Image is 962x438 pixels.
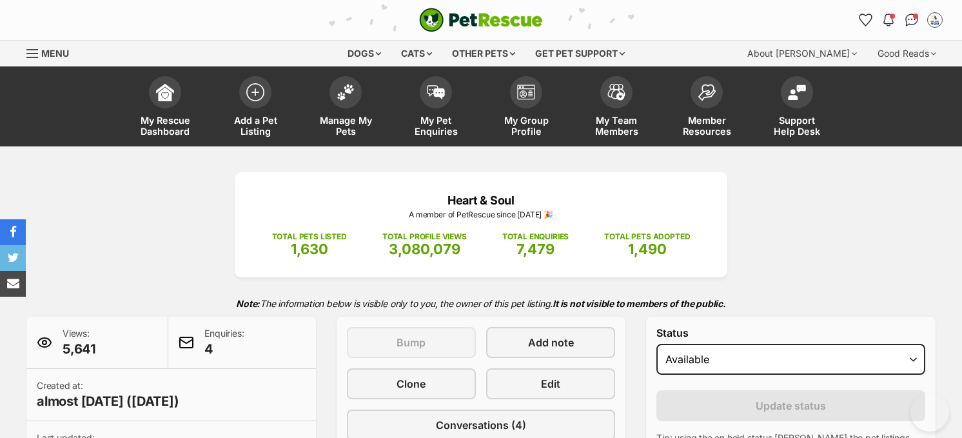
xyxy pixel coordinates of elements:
img: group-profile-icon-3fa3cf56718a62981997c0bc7e787c4b2cf8bcc04b72c1350f741eb67cf2f40e.svg [517,85,535,100]
span: almost [DATE] ([DATE]) [37,392,179,410]
span: Add note [528,335,574,350]
p: Heart & Soul [254,192,708,209]
span: My Pet Enquiries [407,115,465,137]
img: member-resources-icon-8e73f808a243e03378d46382f2149f9095a855e16c252ad45f914b54edf8863c.svg [698,84,716,101]
a: Add note [486,327,615,358]
a: Edit [486,368,615,399]
span: 3,080,079 [389,241,460,257]
span: Support Help Desk [768,115,826,137]
img: notifications-46538b983faf8c2785f20acdc204bb7945ddae34d4c08c2a6579f10ce5e182be.svg [883,14,894,26]
p: TOTAL ENQUIRIES [502,231,569,243]
a: PetRescue [419,8,543,32]
div: Cats [392,41,441,66]
iframe: Help Scout Beacon - Open [910,393,949,432]
span: Bump [397,335,426,350]
a: Clone [347,368,476,399]
p: TOTAL PETS LISTED [272,231,347,243]
div: Good Reads [869,41,945,66]
img: pet-enquiries-icon-7e3ad2cf08bfb03b45e93fb7055b45f3efa6380592205ae92323e6603595dc1f.svg [427,85,445,99]
span: Edit [541,376,560,392]
div: Dogs [339,41,390,66]
strong: Note: [236,298,260,309]
img: chat-41dd97257d64d25036548639549fe6c8038ab92f7586957e7f3b1b290dea8141.svg [905,14,919,26]
p: A member of PetRescue since [DATE] 🎉 [254,209,708,221]
p: TOTAL PROFILE VIEWS [382,231,467,243]
div: About [PERSON_NAME] [738,41,866,66]
label: Status [656,327,925,339]
span: 7,479 [516,241,555,257]
div: Get pet support [526,41,634,66]
button: Notifications [878,10,899,30]
p: Enquiries: [204,327,244,358]
a: My Rescue Dashboard [120,70,210,146]
a: My Pet Enquiries [391,70,481,146]
a: Member Resources [662,70,752,146]
button: Update status [656,390,925,421]
a: Conversations [901,10,922,30]
span: My Rescue Dashboard [136,115,194,137]
a: My Team Members [571,70,662,146]
img: team-members-icon-5396bd8760b3fe7c0b43da4ab00e1e3bb1a5d9ba89233759b79545d2d3fc5d0d.svg [607,84,625,101]
p: Created at: [37,379,179,410]
img: dashboard-icon-eb2f2d2d3e046f16d808141f083e7271f6b2e854fb5c12c21221c1fb7104beca.svg [156,83,174,101]
img: logo-cat-932fe2b9b8326f06289b0f2fb663e598f794de774fb13d1741a6617ecf9a85b4.svg [419,8,543,32]
span: Add a Pet Listing [226,115,284,137]
img: Megan Ostwald profile pic [928,14,941,26]
button: My account [925,10,945,30]
p: The information below is visible only to you, the owner of this pet listing. [26,290,936,317]
p: Views: [63,327,96,358]
span: 1,490 [628,241,667,257]
strong: It is not visible to members of the public. [553,298,726,309]
p: TOTAL PETS ADOPTED [604,231,690,243]
a: Manage My Pets [300,70,391,146]
button: Bump [347,327,476,358]
span: Clone [397,376,426,392]
span: Manage My Pets [317,115,375,137]
img: manage-my-pets-icon-02211641906a0b7f246fdf0571729dbe1e7629f14944591b6c1af311fb30b64b.svg [337,84,355,101]
span: 1,630 [291,241,328,257]
img: help-desk-icon-fdf02630f3aa405de69fd3d07c3f3aa587a6932b1a1747fa1d2bba05be0121f9.svg [788,85,806,100]
ul: Account quick links [855,10,945,30]
div: Other pets [443,41,524,66]
span: Update status [756,398,826,413]
a: Favourites [855,10,876,30]
span: My Group Profile [497,115,555,137]
span: Menu [41,48,69,59]
span: My Team Members [587,115,645,137]
span: Member Resources [678,115,736,137]
a: Menu [26,41,78,64]
span: Conversations (4) [436,417,526,433]
a: Support Help Desk [752,70,842,146]
img: add-pet-listing-icon-0afa8454b4691262ce3f59096e99ab1cd57d4a30225e0717b998d2c9b9846f56.svg [246,83,264,101]
a: Add a Pet Listing [210,70,300,146]
a: My Group Profile [481,70,571,146]
span: 4 [204,340,244,358]
span: 5,641 [63,340,96,358]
